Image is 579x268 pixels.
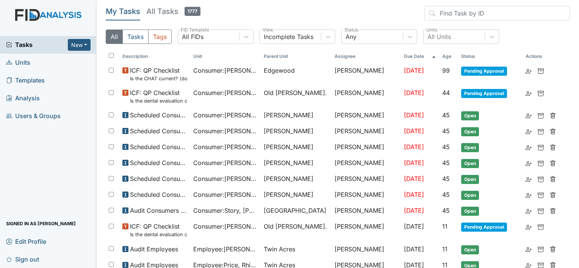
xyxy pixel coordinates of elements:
td: [PERSON_NAME] [332,219,401,241]
th: Toggle SortBy [458,50,523,63]
small: Is the dental evaluation current? (document the date, oral rating, and goal # if needed in the co... [130,97,187,104]
th: Toggle SortBy [119,50,190,63]
span: Open [461,207,479,216]
a: Archive [538,88,544,97]
td: [PERSON_NAME] [332,171,401,187]
span: 11 [442,245,448,253]
a: Delete [550,245,556,254]
a: Archive [538,142,544,151]
span: 1777 [185,7,200,16]
span: Edgewood [264,66,295,75]
td: [PERSON_NAME] [332,187,401,203]
td: [PERSON_NAME] [332,85,401,108]
th: Toggle SortBy [401,50,439,63]
span: [DATE] [404,127,424,135]
span: Scheduled Consumer Chart Review [130,126,187,136]
a: Delete [550,158,556,167]
span: Consumer : [PERSON_NAME] [193,142,258,151]
span: [PERSON_NAME] [264,142,313,151]
span: Pending Approval [461,223,507,232]
span: Open [461,175,479,184]
a: Archive [538,126,544,136]
h5: All Tasks [146,6,200,17]
div: All Units [427,32,451,41]
th: Assignee [332,50,401,63]
span: Analysis [6,92,40,104]
span: Open [461,127,479,136]
a: Archive [538,190,544,199]
th: Toggle SortBy [261,50,332,63]
span: Audit Employees [130,245,178,254]
span: [DATE] [404,159,424,167]
span: [DATE] [404,191,424,198]
span: [PERSON_NAME] [264,190,313,199]
span: [PERSON_NAME] [264,158,313,167]
span: Consumer : Story, [PERSON_NAME] [193,206,258,215]
a: Archive [538,245,544,254]
td: [PERSON_NAME] [332,203,401,219]
span: 45 [442,159,450,167]
h5: My Tasks [106,6,140,17]
span: [DATE] [404,223,424,230]
span: [DATE] [404,143,424,151]
span: Twin Acres [264,245,295,254]
span: Scheduled Consumer Chart Review [130,142,187,151]
a: Delete [550,126,556,136]
div: Type filter [106,30,172,44]
td: [PERSON_NAME] [332,155,401,171]
span: [DATE] [404,175,424,182]
a: Delete [550,190,556,199]
span: Templates [6,75,45,86]
a: Archive [538,222,544,231]
th: Toggle SortBy [439,50,458,63]
th: Toggle SortBy [190,50,261,63]
th: Actions [523,50,560,63]
span: Sign out [6,253,39,265]
button: New [68,39,91,51]
a: Archive [538,206,544,215]
div: Any [346,32,357,41]
span: Open [461,159,479,168]
span: 11 [442,223,448,230]
span: 45 [442,191,450,198]
input: Toggle All Rows Selected [109,53,114,58]
small: Is the dental evaluation current? (document the date, oral rating, and goal # if needed in the co... [130,231,187,238]
div: Incomplete Tasks [264,32,313,41]
span: [DATE] [404,207,424,214]
span: 45 [442,175,450,182]
span: [PERSON_NAME] [264,126,313,136]
span: [DATE] [404,111,424,119]
span: [DATE] [404,67,424,74]
div: All FIDs [182,32,203,41]
span: Pending Approval [461,67,507,76]
span: 45 [442,143,450,151]
a: Archive [538,174,544,183]
td: [PERSON_NAME] [332,63,401,85]
a: Delete [550,206,556,215]
a: Archive [538,158,544,167]
span: Consumer : [PERSON_NAME] [193,190,258,199]
a: Delete [550,142,556,151]
span: Consumer : [PERSON_NAME] [193,66,258,75]
span: Consumer : [PERSON_NAME] [193,222,258,231]
span: Scheduled Consumer Chart Review [130,174,187,183]
span: 45 [442,207,450,214]
span: Scheduled Consumer Chart Review [130,158,187,167]
button: All [106,30,123,44]
span: Units [6,57,30,69]
span: [DATE] [404,245,424,253]
span: Edit Profile [6,235,46,247]
span: Open [461,245,479,254]
a: Delete [550,111,556,120]
span: Consumer : [PERSON_NAME] [193,158,258,167]
td: [PERSON_NAME] [332,139,401,155]
span: 45 [442,127,450,135]
span: Employee : [PERSON_NAME][GEOGRAPHIC_DATA] [193,245,258,254]
a: Tasks [6,40,68,49]
a: Archive [538,111,544,120]
span: [PERSON_NAME] [264,174,313,183]
a: Delete [550,174,556,183]
td: [PERSON_NAME] [332,123,401,139]
span: Open [461,111,479,120]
